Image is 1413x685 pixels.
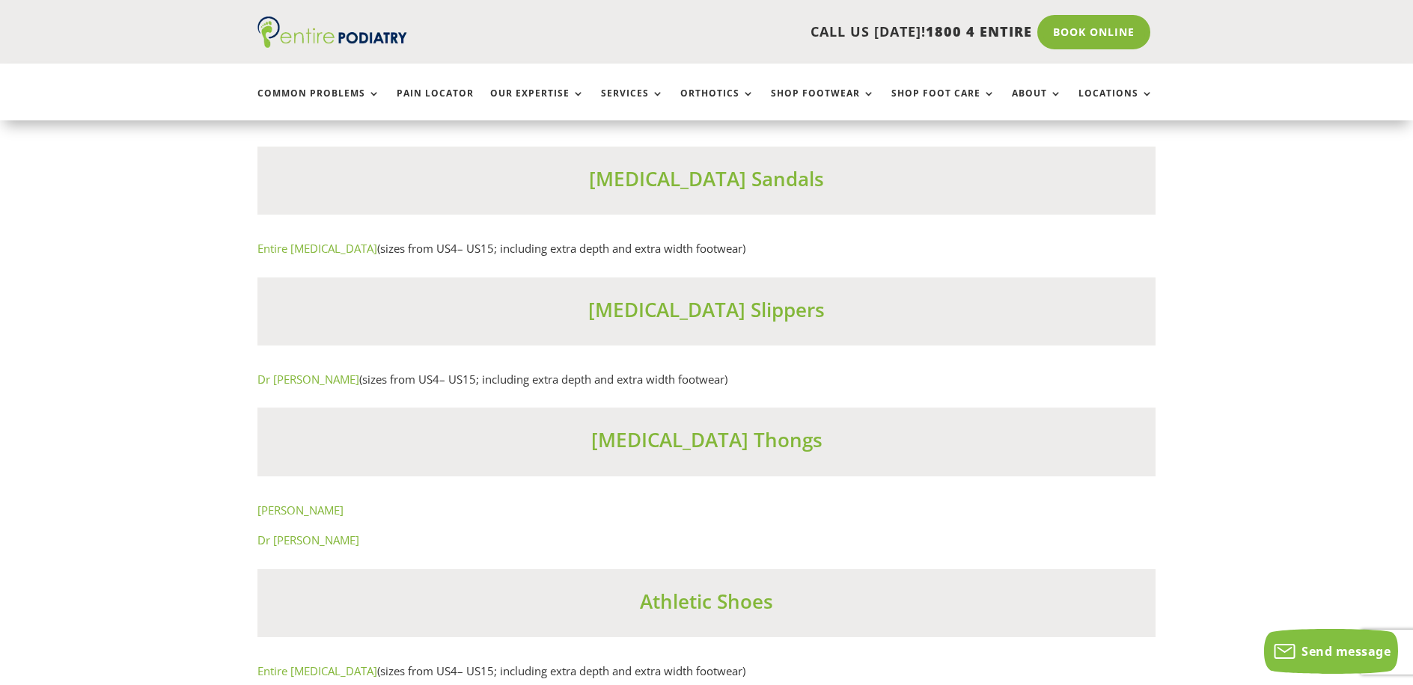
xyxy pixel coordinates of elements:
[257,370,1156,390] p: (sizes from US4– US15; including extra depth and extra width footwear)
[891,88,995,120] a: Shop Foot Care
[257,36,407,51] a: Entire Podiatry
[257,663,377,678] a: Entire [MEDICAL_DATA]
[257,426,1156,461] h3: [MEDICAL_DATA] Thongs
[257,88,380,120] a: Common Problems
[771,88,875,120] a: Shop Footwear
[257,372,359,387] a: Dr [PERSON_NAME]
[257,662,1156,681] p: (sizes from US4– US15; including extra depth and extra width footwear)
[257,239,1156,259] p: (sizes from US4– US15; including extra depth and extra width footwear)
[257,532,359,547] a: Dr [PERSON_NAME]
[1037,15,1150,49] a: Book Online
[490,88,585,120] a: Our Expertise
[680,88,754,120] a: Orthotics
[257,503,344,517] a: [PERSON_NAME]
[1012,88,1062,120] a: About
[397,88,474,120] a: Pain Locator
[257,241,377,256] a: Entire [MEDICAL_DATA]
[257,588,1156,622] h3: Athletic Shoes
[926,22,1032,40] span: 1800 4 ENTIRE
[1301,643,1391,660] span: Send message
[257,16,407,48] img: logo (1)
[257,165,1156,200] h3: [MEDICAL_DATA] Sandals
[465,22,1032,42] p: CALL US [DATE]!
[1264,629,1398,674] button: Send message
[601,88,664,120] a: Services
[257,296,1156,331] h3: [MEDICAL_DATA] Slippers
[1078,88,1153,120] a: Locations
